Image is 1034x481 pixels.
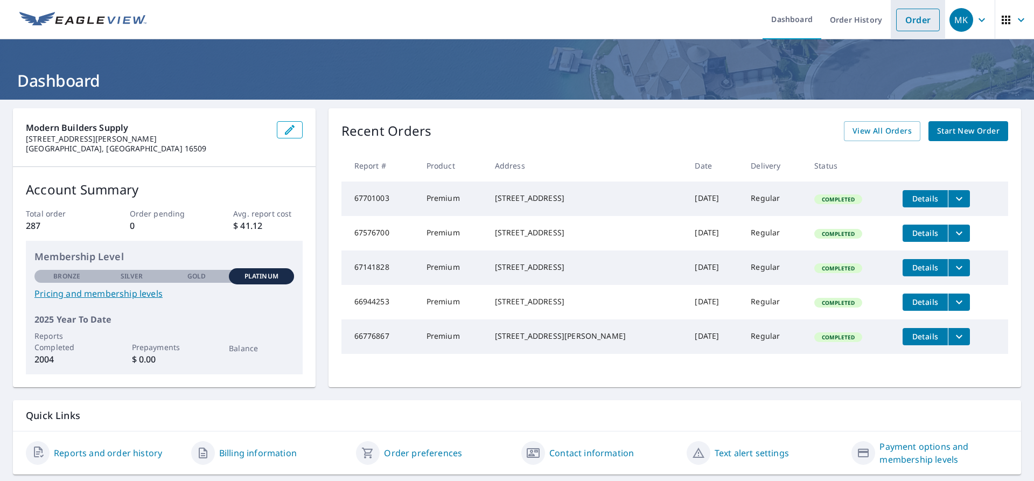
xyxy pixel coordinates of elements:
[130,208,199,219] p: Order pending
[418,250,486,285] td: Premium
[233,208,302,219] p: Avg. report cost
[686,319,742,354] td: [DATE]
[686,216,742,250] td: [DATE]
[34,287,294,300] a: Pricing and membership levels
[909,193,941,204] span: Details
[742,285,806,319] td: Regular
[384,447,462,459] a: Order preferences
[844,121,920,141] a: View All Orders
[928,121,1008,141] a: Start New Order
[495,262,678,273] div: [STREET_ADDRESS]
[948,259,970,276] button: filesDropdownBtn-67141828
[341,121,432,141] p: Recent Orders
[495,193,678,204] div: [STREET_ADDRESS]
[909,262,941,273] span: Details
[26,134,268,144] p: [STREET_ADDRESS][PERSON_NAME]
[418,216,486,250] td: Premium
[495,331,678,341] div: [STREET_ADDRESS][PERSON_NAME]
[815,333,861,341] span: Completed
[187,271,206,281] p: Gold
[26,219,95,232] p: 287
[806,150,894,182] th: Status
[13,69,1021,92] h1: Dashboard
[34,249,294,264] p: Membership Level
[341,182,418,216] td: 67701003
[53,271,80,281] p: Bronze
[34,313,294,326] p: 2025 Year To Date
[26,121,268,134] p: Modern Builders Supply
[54,447,162,459] a: Reports and order history
[341,319,418,354] td: 66776867
[937,124,1000,138] span: Start New Order
[686,150,742,182] th: Date
[341,250,418,285] td: 67141828
[19,12,146,28] img: EV Logo
[909,331,941,341] span: Details
[742,150,806,182] th: Delivery
[742,250,806,285] td: Regular
[549,447,634,459] a: Contact information
[121,271,143,281] p: Silver
[715,447,789,459] a: Text alert settings
[686,250,742,285] td: [DATE]
[815,299,861,306] span: Completed
[233,219,302,232] p: $ 41.12
[341,216,418,250] td: 67576700
[742,216,806,250] td: Regular
[244,271,278,281] p: Platinum
[26,144,268,154] p: [GEOGRAPHIC_DATA], [GEOGRAPHIC_DATA] 16509
[26,180,303,199] p: Account Summary
[948,190,970,207] button: filesDropdownBtn-67701003
[132,341,197,353] p: Prepayments
[26,409,1008,422] p: Quick Links
[909,297,941,307] span: Details
[948,225,970,242] button: filesDropdownBtn-67576700
[879,440,1008,466] a: Payment options and membership levels
[815,264,861,272] span: Completed
[909,228,941,238] span: Details
[495,296,678,307] div: [STREET_ADDRESS]
[418,150,486,182] th: Product
[903,225,948,242] button: detailsBtn-67576700
[949,8,973,32] div: MK
[853,124,912,138] span: View All Orders
[686,182,742,216] td: [DATE]
[948,328,970,345] button: filesDropdownBtn-66776867
[34,330,99,353] p: Reports Completed
[418,182,486,216] td: Premium
[896,9,940,31] a: Order
[495,227,678,238] div: [STREET_ADDRESS]
[130,219,199,232] p: 0
[903,259,948,276] button: detailsBtn-67141828
[229,343,294,354] p: Balance
[903,294,948,311] button: detailsBtn-66944253
[34,353,99,366] p: 2004
[686,285,742,319] td: [DATE]
[742,319,806,354] td: Regular
[815,196,861,203] span: Completed
[418,319,486,354] td: Premium
[903,190,948,207] button: detailsBtn-67701003
[742,182,806,216] td: Regular
[903,328,948,345] button: detailsBtn-66776867
[418,285,486,319] td: Premium
[948,294,970,311] button: filesDropdownBtn-66944253
[486,150,687,182] th: Address
[132,353,197,366] p: $ 0.00
[26,208,95,219] p: Total order
[341,285,418,319] td: 66944253
[815,230,861,238] span: Completed
[219,447,297,459] a: Billing information
[341,150,418,182] th: Report #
